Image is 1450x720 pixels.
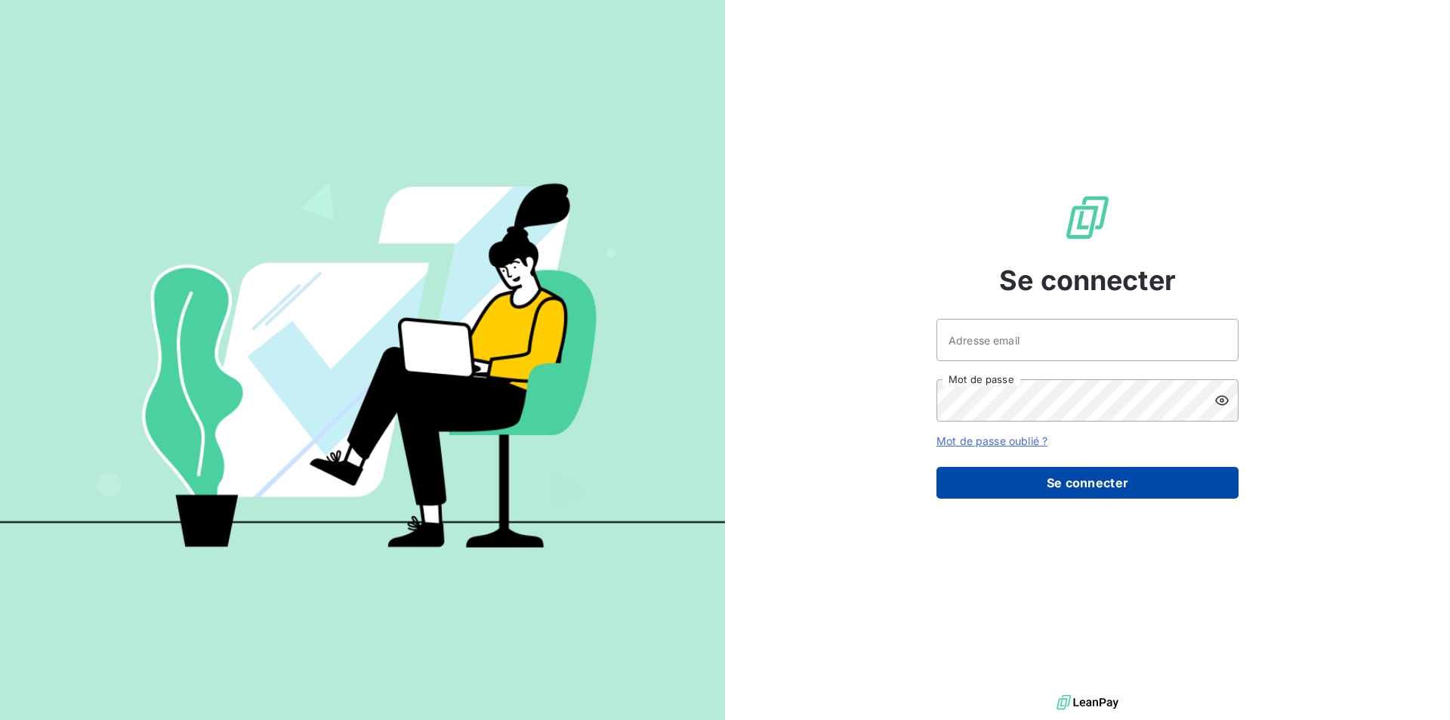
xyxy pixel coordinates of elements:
[936,319,1239,361] input: placeholder
[936,434,1047,447] a: Mot de passe oublié ?
[999,260,1176,301] span: Se connecter
[936,467,1239,499] button: Se connecter
[1057,691,1118,714] img: logo
[1063,193,1112,242] img: Logo LeanPay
